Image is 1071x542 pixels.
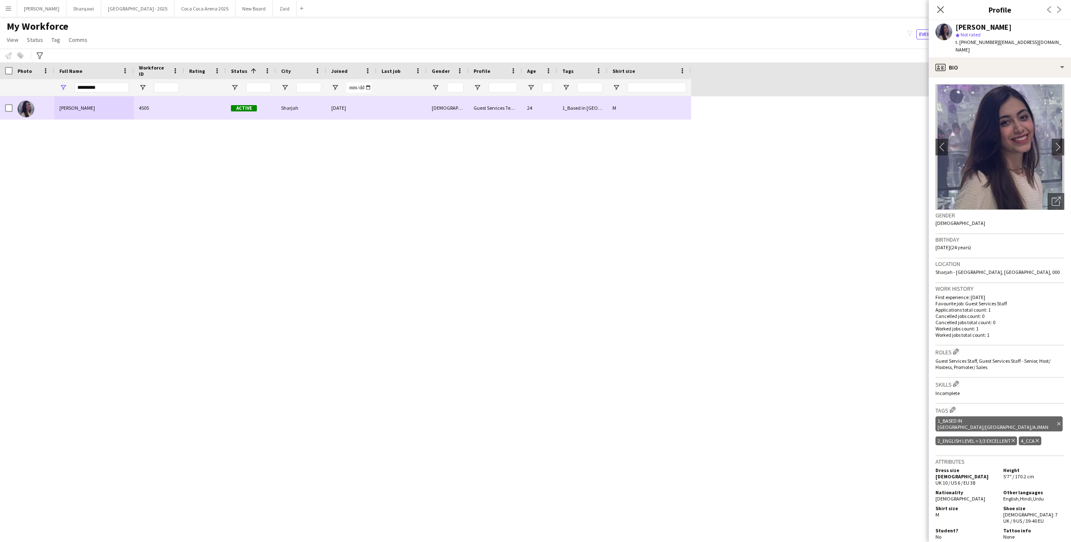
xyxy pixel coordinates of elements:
button: Open Filter Menu [139,84,146,91]
span: Hindi , [1020,496,1033,502]
span: Active [231,105,257,111]
span: Status [231,68,247,74]
div: 4_CCA [1019,436,1041,445]
img: Crew avatar or photo [935,84,1064,210]
div: 2_English Level = 3/3 Excellent [935,436,1017,445]
span: t. [PHONE_NUMBER] [956,39,999,45]
p: Worked jobs count: 1 [935,325,1064,332]
span: Status [27,36,43,44]
span: Guest Services Staff, Guest Services Staff - Senior, Host/ Hostess, Promoter/ Sales [935,358,1051,370]
span: Age [527,68,536,74]
input: Profile Filter Input [489,83,517,93]
h3: Profile [929,4,1071,15]
button: Everyone12,654 [916,29,961,39]
h3: Tags [935,405,1064,414]
span: Workforce ID [139,65,169,77]
button: Open Filter Menu [474,84,481,91]
span: English , [1003,496,1020,502]
button: Open Filter Menu [59,84,67,91]
input: Age Filter Input [542,83,552,93]
span: Rating [189,68,205,74]
div: 4505 [134,96,184,119]
h5: Student? [935,527,997,534]
span: City [281,68,291,74]
h5: Dress size [DEMOGRAPHIC_DATA] [935,467,997,480]
button: Open Filter Menu [281,84,289,91]
span: [DEMOGRAPHIC_DATA] [935,220,985,226]
input: City Filter Input [296,83,321,93]
div: 1_Based in [GEOGRAPHIC_DATA]/[GEOGRAPHIC_DATA]/Ajman [935,416,1063,431]
p: First experience: [DATE] [935,294,1064,300]
p: Favourite job: Guest Services Staff [935,300,1064,307]
div: [DEMOGRAPHIC_DATA] [427,96,469,119]
app-action-btn: Advanced filters [35,51,45,61]
input: Workforce ID Filter Input [154,83,179,93]
span: Photo [18,68,32,74]
p: Cancelled jobs total count: 0 [935,319,1064,325]
span: [PERSON_NAME] [59,105,95,111]
span: View [7,36,18,44]
h3: Gender [935,212,1064,219]
p: Applications total count: 1 [935,307,1064,313]
span: Sharjah - [GEOGRAPHIC_DATA], [GEOGRAPHIC_DATA], 000 [935,269,1060,275]
div: 24 [522,96,557,119]
span: Profile [474,68,490,74]
span: [DATE] (24 years) [935,244,971,250]
h3: Roles [935,347,1064,356]
span: Tag [51,36,60,44]
button: Coca Coca Arena 2025 [174,0,236,17]
span: Full Name [59,68,82,74]
div: Open photos pop-in [1048,193,1064,210]
h5: Tattoo info [1003,527,1064,534]
span: Last job [382,68,400,74]
input: Tags Filter Input [577,83,602,93]
button: Open Filter Menu [432,84,439,91]
span: [DEMOGRAPHIC_DATA]: 7 UK / 9 US / 39-40 EU [1003,511,1058,524]
div: Bio [929,57,1071,77]
h3: Attributes [935,458,1064,465]
button: [PERSON_NAME] [17,0,67,17]
h3: Work history [935,285,1064,292]
span: None [1003,534,1015,540]
div: 1_Based in [GEOGRAPHIC_DATA]/[GEOGRAPHIC_DATA]/Ajman, 2_English Level = 3/3 Excellent, 4_CCA [557,96,607,119]
button: New Board [236,0,273,17]
h5: Nationality [935,489,997,496]
a: Status [23,34,46,45]
h5: Height [1003,467,1064,473]
span: UK 10 / US 6 / EU 38 [935,480,975,486]
button: Zaid [273,0,297,17]
h3: Birthday [935,236,1064,243]
span: | [EMAIL_ADDRESS][DOMAIN_NAME] [956,39,1061,53]
span: Gender [432,68,450,74]
a: Tag [48,34,64,45]
h3: Skills [935,379,1064,388]
h5: Other languages [1003,489,1064,496]
div: M [607,96,691,119]
p: Worked jobs total count: 1 [935,332,1064,338]
input: Joined Filter Input [346,83,372,93]
h3: Location [935,260,1064,268]
img: Urooj Zahid [18,101,34,117]
button: Open Filter Menu [562,84,570,91]
p: Cancelled jobs count: 0 [935,313,1064,319]
span: M [935,511,939,518]
h5: Shoe size [1003,505,1064,511]
input: Shirt size Filter Input [628,83,686,93]
div: [PERSON_NAME] [956,23,1012,31]
span: Tags [562,68,574,74]
p: Incomplete [935,390,1064,396]
button: Open Filter Menu [612,84,620,91]
button: Open Filter Menu [231,84,238,91]
span: Urdu [1033,496,1044,502]
span: No [935,534,941,540]
span: My Workforce [7,20,68,33]
input: Full Name Filter Input [74,83,129,93]
h5: Shirt size [935,505,997,511]
span: Comms [69,36,87,44]
span: Joined [331,68,348,74]
div: Guest Services Team [469,96,522,119]
input: Gender Filter Input [447,83,464,93]
a: Comms [65,34,91,45]
span: Not rated [961,31,981,38]
a: View [3,34,22,45]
